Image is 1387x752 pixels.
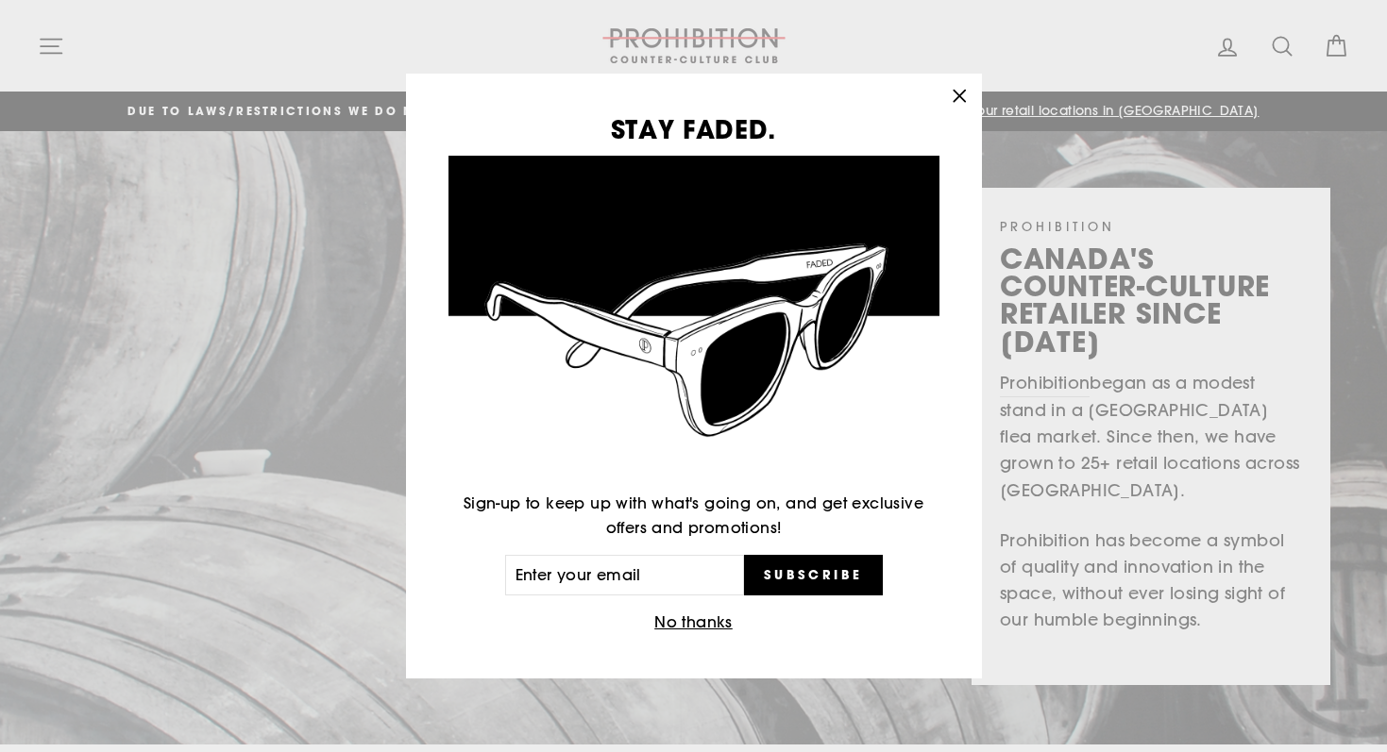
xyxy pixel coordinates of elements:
button: No thanks [649,610,738,636]
h3: STAY FADED. [448,116,939,142]
span: Subscribe [764,566,862,583]
p: Sign-up to keep up with what's going on, and get exclusive offers and promotions! [448,492,939,540]
input: Enter your email [505,555,745,596]
button: Subscribe [744,555,882,596]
